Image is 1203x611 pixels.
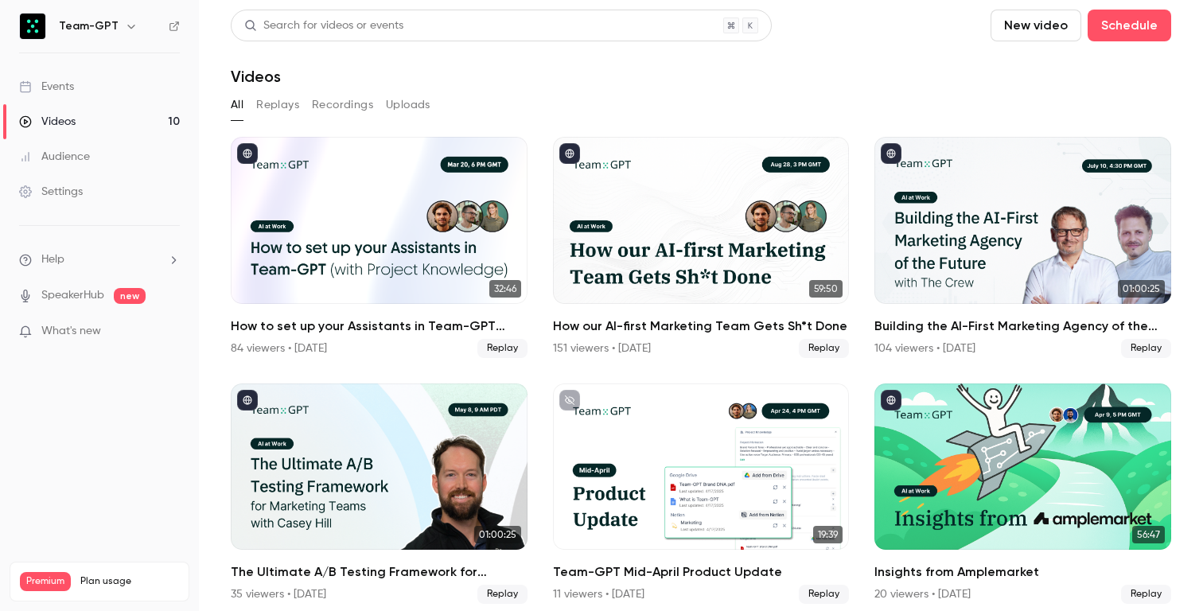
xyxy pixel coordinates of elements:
li: Building the AI-First Marketing Agency of the Future with The Crew [874,137,1171,358]
div: 104 viewers • [DATE] [874,341,975,356]
span: 56:47 [1132,526,1165,543]
div: 84 viewers • [DATE] [231,341,327,356]
h2: Insights from Amplemarket [874,562,1171,582]
span: Replay [1121,585,1171,604]
span: new [114,288,146,304]
div: Videos [19,114,76,130]
button: Uploads [386,92,430,118]
iframe: Noticeable Trigger [161,325,180,339]
button: Replays [256,92,299,118]
h2: How to set up your Assistants in Team-GPT (with Project Knowledge) [231,317,528,336]
button: published [881,143,901,164]
button: Schedule [1088,10,1171,41]
h2: Building the AI-First Marketing Agency of the Future with The Crew [874,317,1171,336]
div: 35 viewers • [DATE] [231,586,326,602]
span: 01:00:25 [474,526,521,543]
button: Recordings [312,92,373,118]
button: unpublished [559,390,580,411]
h2: Team-GPT Mid-April Product Update [553,562,850,582]
li: Team-GPT Mid-April Product Update [553,383,850,605]
a: 01:00:25Building the AI-First Marketing Agency of the Future with The Crew104 viewers • [DATE]Replay [874,137,1171,358]
span: 32:46 [489,280,521,298]
div: Audience [19,149,90,165]
span: Replay [477,339,528,358]
h1: Videos [231,67,281,86]
a: 01:00:25The Ultimate A/B Testing Framework for Marketing Teams with [PERSON_NAME]35 viewers • [DA... [231,383,528,605]
span: 59:50 [809,280,843,298]
span: Replay [799,585,849,604]
span: What's new [41,323,101,340]
span: Replay [799,339,849,358]
span: 19:39 [813,526,843,543]
img: Team-GPT [20,14,45,39]
button: published [559,143,580,164]
button: published [237,143,258,164]
span: Replay [477,585,528,604]
li: help-dropdown-opener [19,251,180,268]
div: 20 viewers • [DATE] [874,586,971,602]
div: Events [19,79,74,95]
button: New video [991,10,1081,41]
li: The Ultimate A/B Testing Framework for Marketing Teams with Casey Hill [231,383,528,605]
li: How our AI-first Marketing Team Gets Sh*t Done [553,137,850,358]
span: Replay [1121,339,1171,358]
span: Premium [20,572,71,591]
h2: How our AI-first Marketing Team Gets Sh*t Done [553,317,850,336]
a: 19:39Team-GPT Mid-April Product Update11 viewers • [DATE]Replay [553,383,850,605]
a: 32:46How to set up your Assistants in Team-GPT (with Project Knowledge)84 viewers • [DATE]Replay [231,137,528,358]
a: 56:47Insights from Amplemarket20 viewers • [DATE]Replay [874,383,1171,605]
div: 151 viewers • [DATE] [553,341,651,356]
button: published [237,390,258,411]
span: Help [41,251,64,268]
button: published [881,390,901,411]
span: 01:00:25 [1118,280,1165,298]
li: Insights from Amplemarket [874,383,1171,605]
span: Plan usage [80,575,179,588]
section: Videos [231,10,1171,601]
h6: Team-GPT [59,18,119,34]
div: 11 viewers • [DATE] [553,586,644,602]
button: All [231,92,243,118]
div: Search for videos or events [244,18,403,34]
a: 59:50How our AI-first Marketing Team Gets Sh*t Done151 viewers • [DATE]Replay [553,137,850,358]
li: How to set up your Assistants in Team-GPT (with Project Knowledge) [231,137,528,358]
a: SpeakerHub [41,287,104,304]
h2: The Ultimate A/B Testing Framework for Marketing Teams with [PERSON_NAME] [231,562,528,582]
div: Settings [19,184,83,200]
